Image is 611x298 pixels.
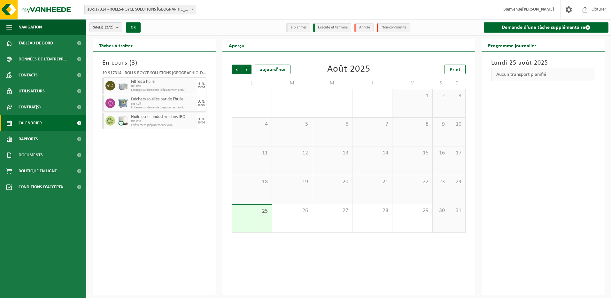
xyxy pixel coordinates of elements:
span: Données de l'entrepr... [19,51,67,67]
div: Aucun transport planifié [491,68,595,81]
td: J [352,77,393,89]
span: 23 [436,178,445,185]
span: 18 [236,178,269,185]
span: Site(s) [93,23,113,32]
span: DIS Colli [131,120,195,123]
span: Contacts [19,67,38,83]
span: 17 [452,150,462,157]
span: 21 [356,178,389,185]
li: Non-conformité [377,23,410,32]
span: 31 [452,207,462,214]
span: 24 [452,178,462,185]
h2: Tâches à traiter [93,39,139,51]
div: 25/08 [197,121,205,124]
span: 11 [236,150,269,157]
h2: Programme journalier [482,39,543,51]
span: 14 [356,150,389,157]
span: DIS Colli [131,84,195,88]
span: 7 [356,121,389,128]
h3: En cours ( ) [102,58,206,68]
span: 9 [436,121,445,128]
span: Tableau de bord [19,35,53,51]
a: Print [445,65,466,74]
span: Boutique en ligne [19,163,57,179]
span: 29 [396,207,429,214]
td: S [433,77,449,89]
span: Navigation [19,19,42,35]
span: Documents [19,147,43,163]
span: 19 [275,178,309,185]
span: 10 [452,121,462,128]
span: Echange sur demande (déplacement exclu) [131,106,195,110]
span: Print [450,67,460,72]
span: Précédent [232,65,242,74]
button: OK [126,22,141,33]
span: 10-917314 - ROLLS-ROYCE SOLUTIONS LIÈGE SA - GRÂCE-HOLLOGNE [84,5,196,14]
div: 10-917314 - ROLLS-ROYCE SOLUTIONS [GEOGRAPHIC_DATA] SA - GRÂCE-HOLLOGNE [102,71,206,77]
span: 30 [436,207,445,214]
count: (2/2) [105,25,113,29]
span: 3 [452,92,462,99]
div: Août 2025 [327,65,370,74]
h3: Lundi 25 août 2025 [491,58,595,68]
span: DIS Colli [131,102,195,106]
span: Déchets souillés par de l'huile [131,97,195,102]
div: LUN. [197,82,205,86]
div: 25/08 [197,104,205,107]
span: 4 [236,121,269,128]
button: Site(s)(2/2) [89,22,122,32]
div: LUN. [197,117,205,121]
span: 10-917314 - ROLLS-ROYCE SOLUTIONS LIÈGE SA - GRÂCE-HOLLOGNE [85,5,196,14]
span: 27 [315,207,349,214]
span: 16 [436,150,445,157]
td: M [312,77,352,89]
span: Suivant [242,65,251,74]
td: L [232,77,272,89]
span: Echange sur demande (déplacement exclu) [131,88,195,92]
span: 5 [275,121,309,128]
a: Demande d'une tâche supplémentaire [484,22,609,33]
div: 25/08 [197,86,205,89]
span: 15 [396,150,429,157]
strong: [PERSON_NAME] [522,7,554,12]
img: PB-AP-0800-MET-02-01 [118,98,128,108]
span: Huile usée - industrie dans IBC [131,114,195,120]
img: PB-LB-0680-HPE-GY-11 [118,81,128,90]
span: Utilisateurs [19,83,45,99]
li: à planifier [286,23,310,32]
span: 22 [396,178,429,185]
span: 8 [396,121,429,128]
span: Contrat(s) [19,99,41,115]
span: 3 [132,60,135,66]
span: Enlèvement (déplacement exclu) [131,123,195,127]
span: Filtres à huile [131,79,195,84]
span: 26 [275,207,309,214]
span: Calendrier [19,115,42,131]
span: 28 [356,207,389,214]
td: D [449,77,465,89]
span: Conditions d'accepta... [19,179,67,195]
div: LUN. [197,100,205,104]
span: 6 [315,121,349,128]
td: M [272,77,312,89]
h2: Aperçu [222,39,251,51]
span: Rapports [19,131,38,147]
span: 2 [436,92,445,99]
li: Exécuté et terminé [313,23,351,32]
li: Annulé [354,23,374,32]
span: 13 [315,150,349,157]
td: V [392,77,433,89]
span: 25 [236,208,269,215]
img: PB-IC-CU [118,116,128,126]
span: 1 [396,92,429,99]
div: aujourd'hui [255,65,290,74]
span: 12 [275,150,309,157]
span: 20 [315,178,349,185]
